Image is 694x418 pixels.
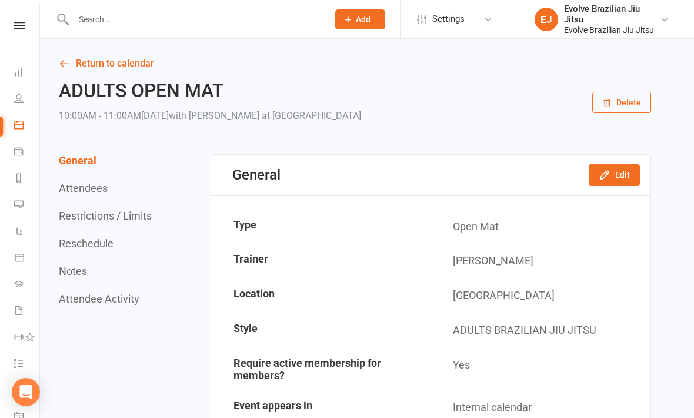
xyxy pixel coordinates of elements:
[212,210,431,244] td: Type
[169,110,259,121] span: with [PERSON_NAME]
[14,166,41,193] a: Reports
[59,182,108,194] button: Attendees
[14,87,41,113] a: People
[14,246,41,272] a: Product Sales
[14,60,41,87] a: Dashboard
[59,265,87,277] button: Notes
[592,92,651,113] button: Delete
[59,210,152,222] button: Restrictions / Limits
[59,293,139,305] button: Attendee Activity
[356,15,371,24] span: Add
[453,399,642,416] div: Internal calendar
[432,314,650,347] td: ADULTS BRAZILIAN JIU JITSU
[432,210,650,244] td: Open Mat
[535,8,558,31] div: EJ
[212,279,431,313] td: Location
[59,55,651,72] a: Return to calendar
[432,279,650,313] td: [GEOGRAPHIC_DATA]
[262,110,361,121] span: at [GEOGRAPHIC_DATA]
[564,4,660,25] div: Evolve Brazilian Jiu Jitsu
[212,244,431,278] td: Trainer
[59,81,361,101] h2: ADULTS OPEN MAT
[12,378,40,406] div: Open Intercom Messenger
[59,237,114,250] button: Reschedule
[59,154,96,167] button: General
[70,11,320,28] input: Search...
[432,244,650,278] td: [PERSON_NAME]
[212,314,431,347] td: Style
[14,140,41,166] a: Payments
[564,25,660,35] div: Evolve Brazilian Jiu Jitsu
[589,164,640,185] button: Edit
[432,349,650,390] td: Yes
[335,9,385,29] button: Add
[14,113,41,140] a: Calendar
[432,6,465,32] span: Settings
[59,108,361,124] div: 10:00AM - 11:00AM[DATE]
[232,167,281,183] div: General
[212,349,431,390] td: Require active membership for members?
